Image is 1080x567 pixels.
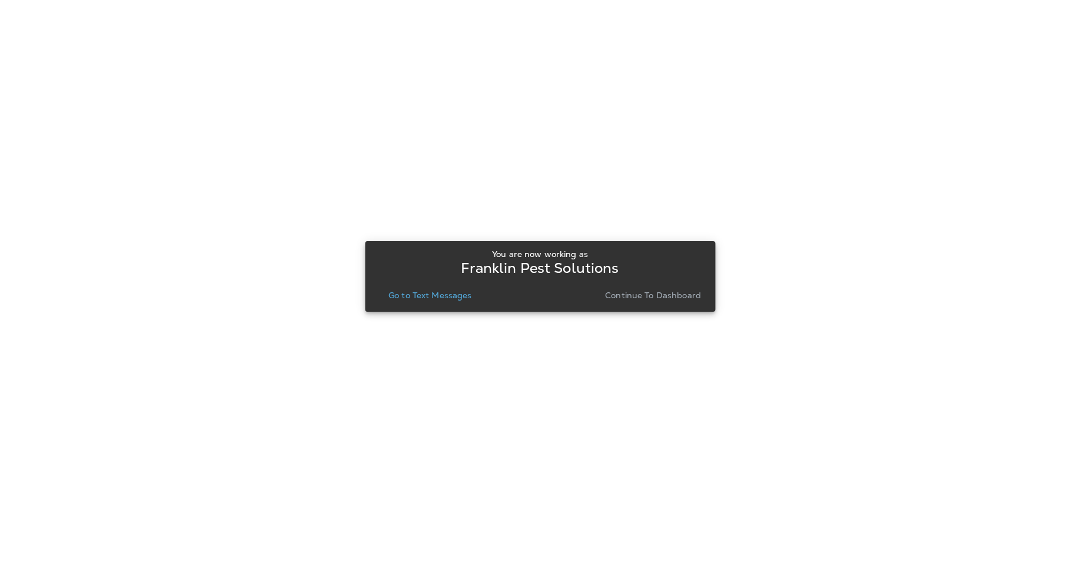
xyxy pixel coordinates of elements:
p: You are now working as [492,249,588,259]
p: Continue to Dashboard [605,291,701,300]
p: Franklin Pest Solutions [461,264,619,273]
button: Continue to Dashboard [600,287,706,303]
p: Go to Text Messages [388,291,472,300]
button: Go to Text Messages [384,287,477,303]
